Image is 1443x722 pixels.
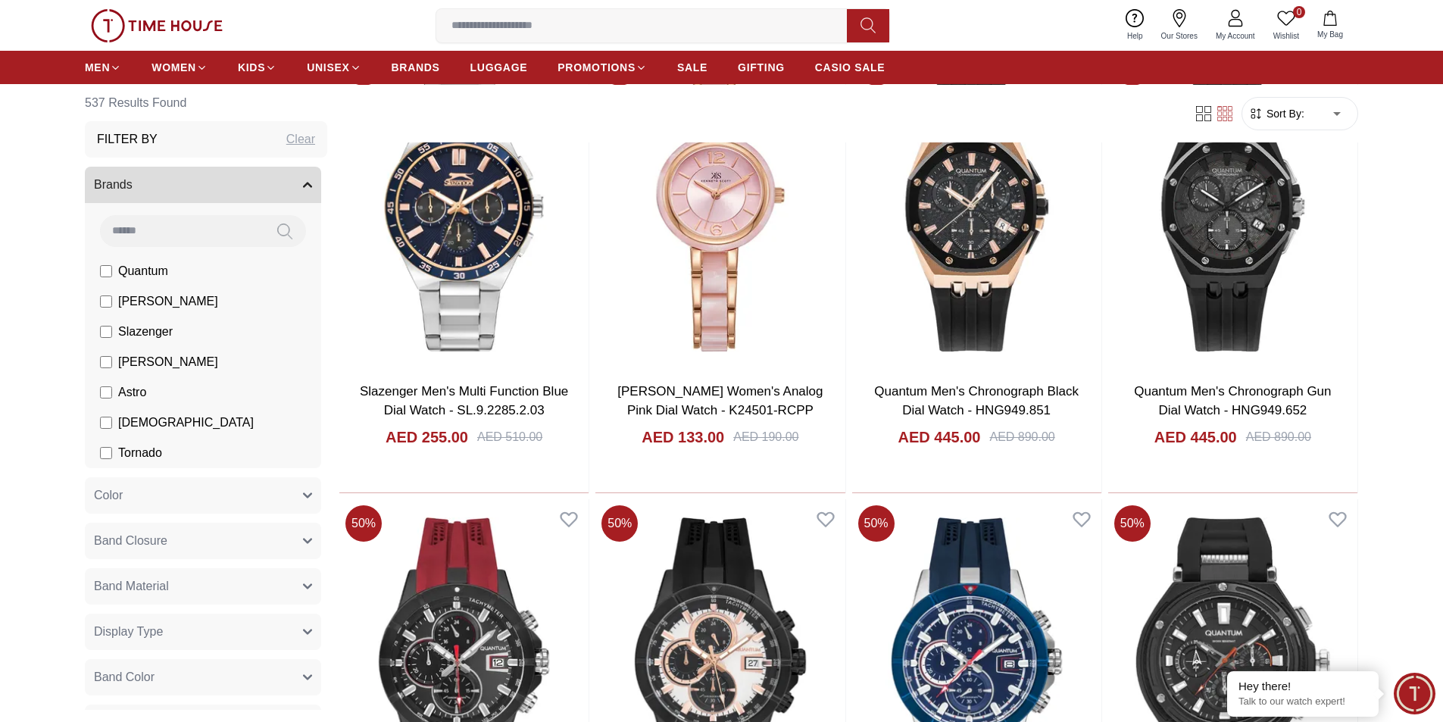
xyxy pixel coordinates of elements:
button: Color [85,477,321,514]
img: Slazenger Men's Multi Function Blue Dial Watch - SL.9.2285.2.03 [339,43,589,369]
h6: 537 Results Found [85,85,327,121]
div: Clear [286,130,315,148]
button: Brands [85,167,321,203]
span: BRANDS [392,60,440,75]
span: Band Closure [94,532,167,550]
button: Sort By: [1248,106,1304,121]
a: UNISEX [307,54,361,81]
span: WOMEN [151,60,196,75]
span: Display Type [94,623,163,641]
button: My Bag [1308,8,1352,43]
a: Quantum Men's Chronograph Black Dial Watch - HNG949.851 [874,384,1079,418]
input: [DEMOGRAPHIC_DATA] [100,417,112,429]
a: WOMEN [151,54,208,81]
h4: AED 445.00 [1154,427,1237,448]
span: CASIO SALE [815,60,885,75]
img: ... [91,9,223,42]
a: SALE [677,54,707,81]
a: BRANDS [392,54,440,81]
div: AED 890.00 [989,428,1054,446]
a: Quantum Men's Chronograph Gun Dial Watch - HNG949.652 [1134,384,1331,418]
span: 50 % [858,505,895,542]
button: Band Color [85,659,321,695]
div: AED 510.00 [477,428,542,446]
span: Band Color [94,668,155,686]
h3: Filter By [97,130,158,148]
span: My Bag [1311,29,1349,40]
img: Quantum Men's Chronograph Gun Dial Watch - HNG949.652 [1108,43,1357,369]
a: CASIO SALE [815,54,885,81]
span: LUGGAGE [470,60,528,75]
span: 50 % [601,505,638,542]
span: [PERSON_NAME] [118,292,218,311]
div: AED 890.00 [1246,428,1311,446]
p: Talk to our watch expert! [1238,695,1367,708]
span: 50 % [1114,505,1151,542]
a: GIFTING [738,54,785,81]
span: 0 [1293,6,1305,18]
span: Astro [118,383,146,402]
input: Quantum [100,265,112,277]
button: Band Material [85,568,321,605]
div: Hey there! [1238,679,1367,694]
span: KIDS [238,60,265,75]
input: Tornado [100,447,112,459]
span: Tornado [118,444,162,462]
span: Sort By: [1263,106,1304,121]
a: MEN [85,54,121,81]
span: SALE [677,60,707,75]
span: My Account [1210,30,1261,42]
button: Band Closure [85,523,321,559]
span: Band Material [94,577,169,595]
h4: AED 445.00 [898,427,981,448]
span: [DEMOGRAPHIC_DATA] [118,414,254,432]
img: Kenneth Scott Women's Analog Pink Dial Watch - K24501-RCPP [595,43,845,369]
span: Quantum [118,262,168,280]
a: PROMOTIONS [558,54,647,81]
input: [PERSON_NAME] [100,295,112,308]
div: Chat Widget [1394,673,1435,714]
span: Help [1121,30,1149,42]
a: [PERSON_NAME] Women's Analog Pink Dial Watch - K24501-RCPP [617,384,823,418]
span: Brands [94,176,133,194]
a: LUGGAGE [470,54,528,81]
span: Color [94,486,123,505]
a: 0Wishlist [1264,6,1308,45]
a: Slazenger Men's Multi Function Blue Dial Watch - SL.9.2285.2.03 [360,384,568,418]
span: 50 % [345,505,382,542]
span: UNISEX [307,60,349,75]
span: MEN [85,60,110,75]
a: KIDS [238,54,276,81]
span: [PERSON_NAME] [118,353,218,371]
button: Display Type [85,614,321,650]
span: Slazenger [118,323,173,341]
input: [PERSON_NAME] [100,356,112,368]
img: Quantum Men's Chronograph Black Dial Watch - HNG949.851 [852,43,1101,369]
a: Help [1118,6,1152,45]
input: Astro [100,386,112,399]
span: Our Stores [1155,30,1204,42]
span: PROMOTIONS [558,60,636,75]
div: AED 190.00 [733,428,798,446]
h4: AED 255.00 [386,427,468,448]
input: Slazenger [100,326,112,338]
a: Our Stores [1152,6,1207,45]
span: GIFTING [738,60,785,75]
h4: AED 133.00 [642,427,724,448]
span: Wishlist [1267,30,1305,42]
